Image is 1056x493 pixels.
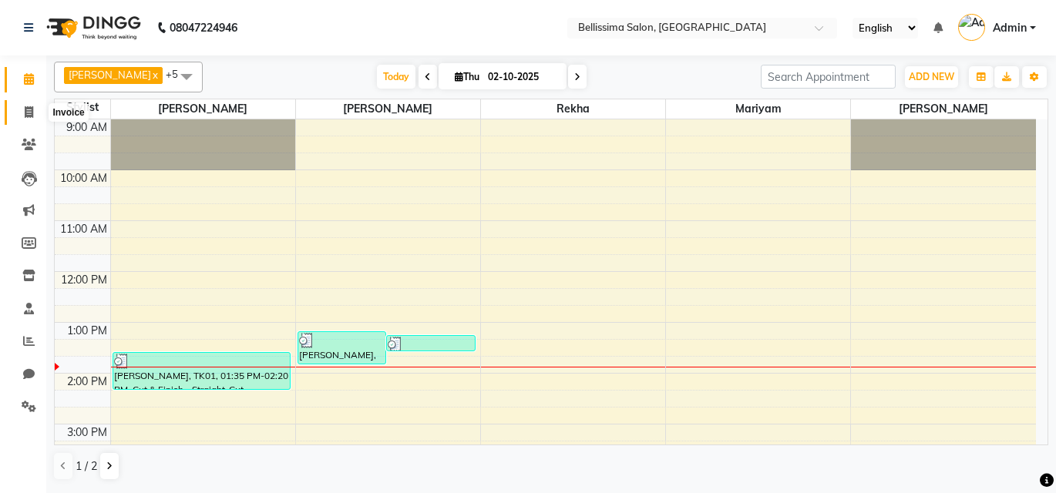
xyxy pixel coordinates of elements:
div: 3:00 PM [64,424,110,441]
span: 1 / 2 [76,458,97,475]
span: Admin [993,20,1027,36]
input: 2025-10-02 [483,65,560,89]
span: +5 [166,68,190,80]
span: Rekha [481,99,665,119]
div: 2:00 PM [64,374,110,390]
span: [PERSON_NAME] [296,99,480,119]
span: [PERSON_NAME] [69,69,151,81]
div: [PERSON_NAME], TK01, 01:35 PM-02:20 PM, Cut & Finish - Straight-Cut [113,353,290,389]
input: Search Appointment [761,65,896,89]
button: ADD NEW [905,66,958,88]
b: 08047224946 [170,6,237,49]
span: [PERSON_NAME] [851,99,1036,119]
img: Admin [958,14,985,41]
span: Today [377,65,415,89]
div: 1:00 PM [64,323,110,339]
div: 11:00 AM [57,221,110,237]
div: [PERSON_NAME], TK01, 01:15 PM-01:35 PM, Threading - [GEOGRAPHIC_DATA],Threading - Eyebrows [387,336,475,350]
div: Invoice [49,103,88,122]
img: logo [39,6,145,49]
span: ADD NEW [909,71,954,82]
div: 10:00 AM [57,170,110,186]
div: 12:00 PM [58,272,110,288]
a: x [151,69,158,81]
span: [PERSON_NAME] [111,99,295,119]
span: Mariyam [666,99,850,119]
div: [PERSON_NAME], TK02, 01:10 PM-01:50 PM, Blowdry with wash - Below shoulder [298,332,386,364]
span: Thu [451,71,483,82]
div: 9:00 AM [63,119,110,136]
